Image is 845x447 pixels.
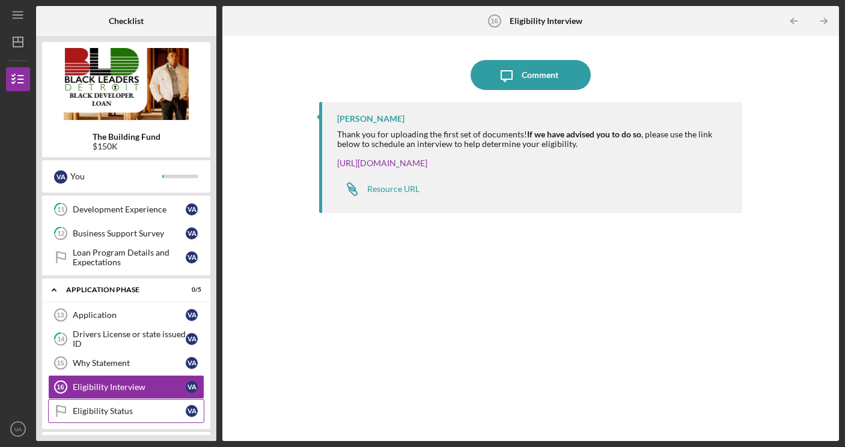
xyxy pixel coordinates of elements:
[57,335,65,343] tspan: 14
[73,358,186,368] div: Why Statement
[73,329,186,349] div: Drivers License or state issued ID
[337,130,730,149] div: Thank you for uploading the first set of documents! , please use the link below to schedule an in...
[48,375,204,399] a: 16Eligibility InterviewVA
[186,381,198,393] div: V A
[73,310,186,320] div: Application
[6,417,30,441] button: VA
[48,303,204,327] a: 13ApplicationVA
[186,309,198,321] div: V A
[73,406,186,416] div: Eligibility Status
[73,248,186,267] div: Loan Program Details and Expectations
[93,132,160,142] b: The Building Fund
[186,357,198,369] div: V A
[48,351,204,375] a: 15Why StatementVA
[54,170,67,184] div: V A
[57,230,64,238] tspan: 12
[48,327,204,351] a: 14Drivers License or state issued IDVA
[56,383,64,391] tspan: 16
[471,60,591,90] button: Comment
[93,142,160,151] div: $150K
[48,245,204,269] a: Loan Program Details and ExpectationsVA
[186,203,198,215] div: V A
[14,426,22,433] text: VA
[337,177,419,201] a: Resource URL
[510,16,582,26] b: Eligibility Interview
[56,359,64,367] tspan: 15
[66,286,171,293] div: Application Phase
[186,227,198,239] div: V A
[337,158,427,168] a: [URL][DOMAIN_NAME]
[109,16,144,26] b: Checklist
[48,197,204,221] a: 11Development ExperienceVA
[70,166,162,187] div: You
[73,229,186,238] div: Business Support Survey
[57,206,64,214] tspan: 11
[48,221,204,245] a: 12Business Support SurveyVA
[42,48,210,120] img: Product logo
[186,405,198,417] div: V A
[490,17,498,25] tspan: 16
[48,399,204,423] a: Eligibility StatusVA
[527,129,641,139] strong: If we have advised you to do so
[180,286,201,293] div: 0 / 5
[73,205,186,214] div: Development Experience
[522,60,558,90] div: Comment
[337,114,404,124] div: [PERSON_NAME]
[186,251,198,263] div: V A
[56,311,64,319] tspan: 13
[73,382,186,392] div: Eligibility Interview
[367,184,419,194] div: Resource URL
[186,333,198,345] div: V A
